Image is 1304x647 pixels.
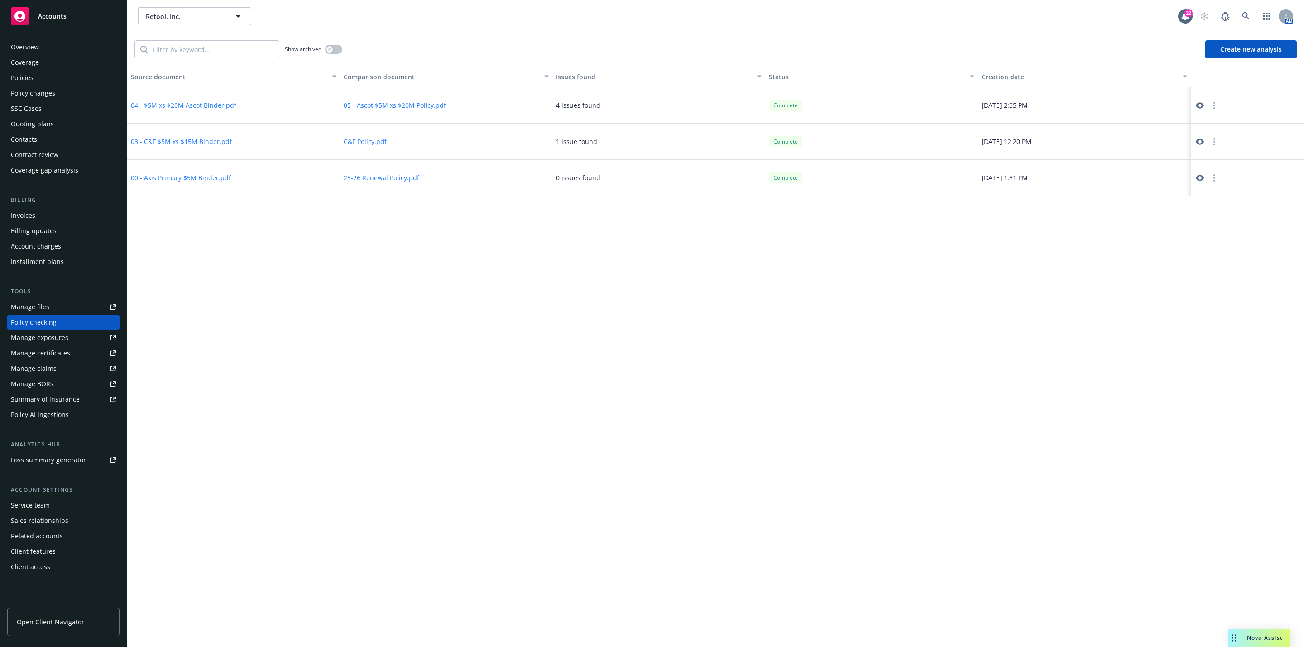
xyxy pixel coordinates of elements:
a: Sales relationships [7,513,120,528]
a: Coverage [7,55,120,70]
div: Manage certificates [11,346,70,360]
button: Source document [127,66,340,87]
div: Installment plans [11,254,64,269]
span: Open Client Navigator [17,617,84,627]
svg: Search [140,46,148,53]
div: Drag to move [1228,629,1240,647]
div: Account charges [11,239,61,254]
a: Manage claims [7,361,120,376]
a: SSC Cases [7,101,120,116]
div: Loss summary generator [11,453,86,467]
div: Coverage [11,55,39,70]
button: 04 - $5M xs $20M Ascot Binder.pdf [131,101,236,110]
div: Analytics hub [7,440,120,449]
a: Service team [7,498,120,513]
div: Policy changes [11,86,55,101]
div: Sales relationships [11,513,68,528]
div: Account settings [7,485,120,494]
a: Report a Bug [1216,7,1234,25]
div: Client features [11,544,56,559]
div: Quoting plans [11,117,54,131]
div: Contacts [11,132,37,147]
div: Policy AI ingestions [11,407,69,422]
button: 25-26 Renewal Policy.pdf [344,173,419,182]
div: Overview [11,40,39,54]
a: Search [1237,7,1255,25]
div: Creation date [982,72,1177,81]
a: Overview [7,40,120,54]
a: Manage exposures [7,331,120,345]
div: Manage claims [11,361,57,376]
div: Complete [769,100,802,111]
a: Client access [7,560,120,574]
button: Status [765,66,978,87]
button: 00 - Axis Primary $5M Binder.pdf [131,173,231,182]
span: Accounts [38,13,67,20]
button: 05 - Ascot $5M xs $20M Policy.pdf [344,101,446,110]
div: Tools [7,287,120,296]
div: Billing [7,196,120,205]
a: Loss summary generator [7,453,120,467]
a: Invoices [7,208,120,223]
div: Coverage gap analysis [11,163,78,177]
a: Manage BORs [7,377,120,391]
a: Policies [7,71,120,85]
div: Related accounts [11,529,63,543]
span: Retool, Inc. [146,12,224,21]
div: [DATE] 1:31 PM [978,160,1191,196]
div: [DATE] 12:20 PM [978,124,1191,160]
a: Installment plans [7,254,120,269]
button: Comparison document [340,66,553,87]
div: Invoices [11,208,35,223]
a: Account charges [7,239,120,254]
a: Accounts [7,4,120,29]
button: 03 - C&F $5M xs $15M Binder.pdf [131,137,232,146]
a: Policy AI ingestions [7,407,120,422]
a: Switch app [1258,7,1276,25]
div: 4 issues found [556,101,600,110]
a: Related accounts [7,529,120,543]
span: Nova Assist [1247,634,1283,642]
span: Show archived [285,45,321,53]
button: Retool, Inc. [138,7,251,25]
div: Manage exposures [11,331,68,345]
a: Billing updates [7,224,120,238]
div: Complete [769,172,802,183]
button: Nova Assist [1228,629,1290,647]
div: Manage files [11,300,49,314]
div: Status [769,72,964,81]
a: Manage files [7,300,120,314]
div: Complete [769,136,802,147]
div: Contract review [11,148,58,162]
a: Policy changes [7,86,120,101]
div: Service team [11,498,50,513]
div: 1 issue found [556,137,597,146]
a: Client features [7,544,120,559]
button: Issues found [552,66,765,87]
div: Manage BORs [11,377,53,391]
div: Source document [131,72,326,81]
div: Issues found [556,72,752,81]
div: Policies [11,71,34,85]
div: SSC Cases [11,101,42,116]
div: Client access [11,560,50,574]
div: Policy checking [11,315,57,330]
button: Creation date [978,66,1191,87]
a: Coverage gap analysis [7,163,120,177]
button: C&F Policy.pdf [344,137,387,146]
a: Start snowing [1195,7,1213,25]
div: Summary of insurance [11,392,80,407]
div: 0 issues found [556,173,600,182]
button: Create new analysis [1205,40,1297,58]
a: Quoting plans [7,117,120,131]
a: Contract review [7,148,120,162]
div: 22 [1184,9,1193,17]
input: Filter by keyword... [148,41,279,58]
div: [DATE] 2:35 PM [978,87,1191,124]
a: Policy checking [7,315,120,330]
a: Manage certificates [7,346,120,360]
div: Comparison document [344,72,539,81]
div: Billing updates [11,224,57,238]
a: Contacts [7,132,120,147]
